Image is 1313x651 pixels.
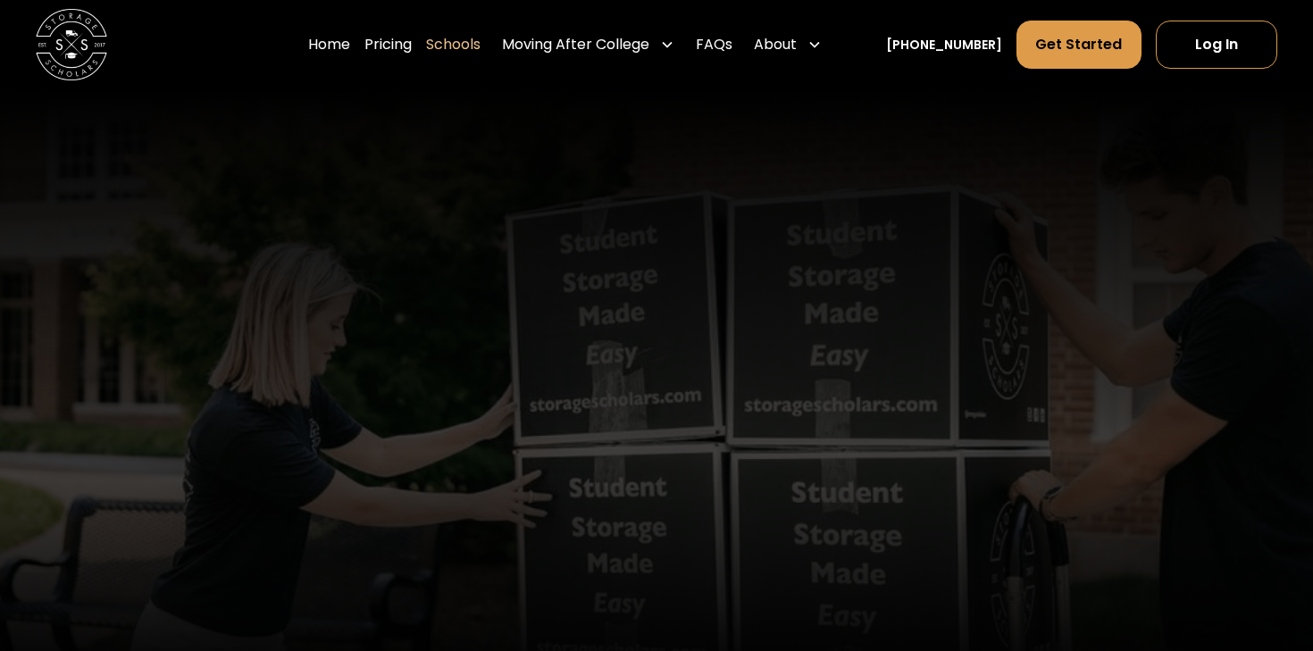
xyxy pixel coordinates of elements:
a: Get Started [1016,21,1141,69]
div: Moving After College [502,34,649,55]
a: Home [308,20,350,70]
a: Log In [1156,21,1277,69]
img: Storage Scholars main logo [36,9,107,80]
a: Pricing [364,20,412,70]
a: Schools [426,20,481,70]
div: About [754,34,797,55]
a: FAQs [696,20,732,70]
a: [PHONE_NUMBER] [886,36,1002,54]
